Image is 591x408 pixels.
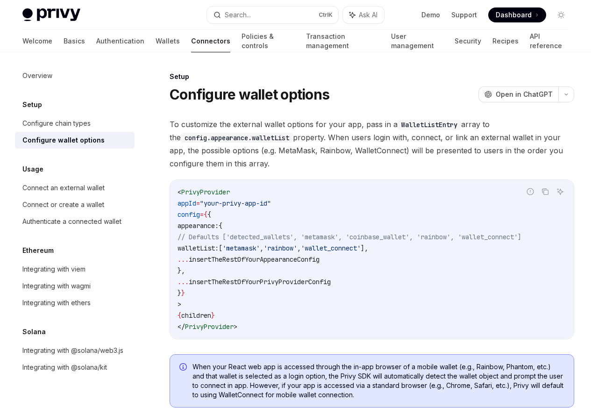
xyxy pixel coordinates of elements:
span: "your-privy-app-id" [200,199,271,208]
div: Integrating with ethers [22,297,91,308]
div: Integrating with wagmi [22,280,91,292]
span: ... [178,278,189,286]
span: children [181,311,211,320]
a: Configure chain types [15,115,135,132]
img: light logo [22,8,80,21]
span: ], [361,244,368,252]
span: PrivyProvider [181,188,230,196]
div: Authenticate a connected wallet [22,216,121,227]
span: } [178,289,181,297]
a: Integrating with viem [15,261,135,278]
h5: Solana [22,326,46,337]
a: Integrating with ethers [15,294,135,311]
span: appearance: [178,222,219,230]
span: config [178,210,200,219]
span: < [178,188,181,196]
span: 'wallet_connect' [301,244,361,252]
button: Toggle dark mode [554,7,569,22]
h1: Configure wallet options [170,86,329,103]
span: insertTheRestOfYourAppearanceConfig [189,255,320,264]
a: Policies & controls [242,30,295,52]
span: // Defaults ['detected_wallets', 'metamask', 'coinbase_wallet', 'rainbow', 'wallet_connect'] [178,233,521,241]
span: }, [178,266,185,275]
span: > [234,322,237,331]
a: Authentication [96,30,144,52]
a: Authenticate a connected wallet [15,213,135,230]
span: } [211,311,215,320]
a: Connect an external wallet [15,179,135,196]
a: API reference [530,30,569,52]
span: walletList: [178,244,219,252]
span: insertTheRestOfYourPrivyProviderConfig [189,278,331,286]
span: Ask AI [359,10,377,20]
a: Transaction management [306,30,380,52]
span: 'metamask' [222,244,260,252]
button: Ask AI [343,7,384,23]
div: Integrating with viem [22,264,85,275]
h5: Setup [22,99,42,110]
a: Wallets [156,30,180,52]
div: Connect an external wallet [22,182,105,193]
a: User management [391,30,443,52]
div: Setup [170,72,574,81]
span: { [207,210,211,219]
div: Search... [225,9,251,21]
span: } [181,289,185,297]
h5: Ethereum [22,245,54,256]
div: Overview [22,70,52,81]
span: , [260,244,263,252]
a: Integrating with @solana/web3.js [15,342,135,359]
span: = [200,210,204,219]
a: Connect or create a wallet [15,196,135,213]
button: Search...CtrlK [207,7,338,23]
div: Connect or create a wallet [22,199,104,210]
a: Connectors [191,30,230,52]
a: Integrating with wagmi [15,278,135,294]
span: Dashboard [496,10,532,20]
div: Configure chain types [22,118,91,129]
a: Integrating with @solana/kit [15,359,135,376]
button: Ask AI [554,186,566,198]
code: WalletListEntry [398,120,461,130]
a: Dashboard [488,7,546,22]
span: { [178,311,181,320]
span: To customize the external wallet options for your app, pass in a array to the property. When user... [170,118,574,170]
span: When your React web app is accessed through the in-app browser of a mobile wallet (e.g., Rainbow,... [192,362,564,400]
span: > [178,300,181,308]
span: Ctrl K [319,11,333,19]
a: Basics [64,30,85,52]
span: , [297,244,301,252]
span: { [219,222,222,230]
div: Integrating with @solana/kit [22,362,107,373]
a: Demo [421,10,440,20]
a: Welcome [22,30,52,52]
span: Open in ChatGPT [496,90,553,99]
span: </ [178,322,185,331]
a: Support [451,10,477,20]
a: Recipes [492,30,519,52]
a: Security [455,30,481,52]
span: ... [178,255,189,264]
div: Configure wallet options [22,135,105,146]
button: Report incorrect code [524,186,536,198]
h5: Usage [22,164,43,175]
span: 'rainbow' [263,244,297,252]
span: [ [219,244,222,252]
svg: Info [179,363,189,372]
a: Overview [15,67,135,84]
span: { [204,210,207,219]
span: PrivyProvider [185,322,234,331]
a: Configure wallet options [15,132,135,149]
span: appId [178,199,196,208]
code: config.appearance.walletList [181,133,293,143]
button: Copy the contents from the code block [539,186,551,198]
span: = [196,199,200,208]
button: Open in ChatGPT [478,86,558,102]
div: Integrating with @solana/web3.js [22,345,123,356]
